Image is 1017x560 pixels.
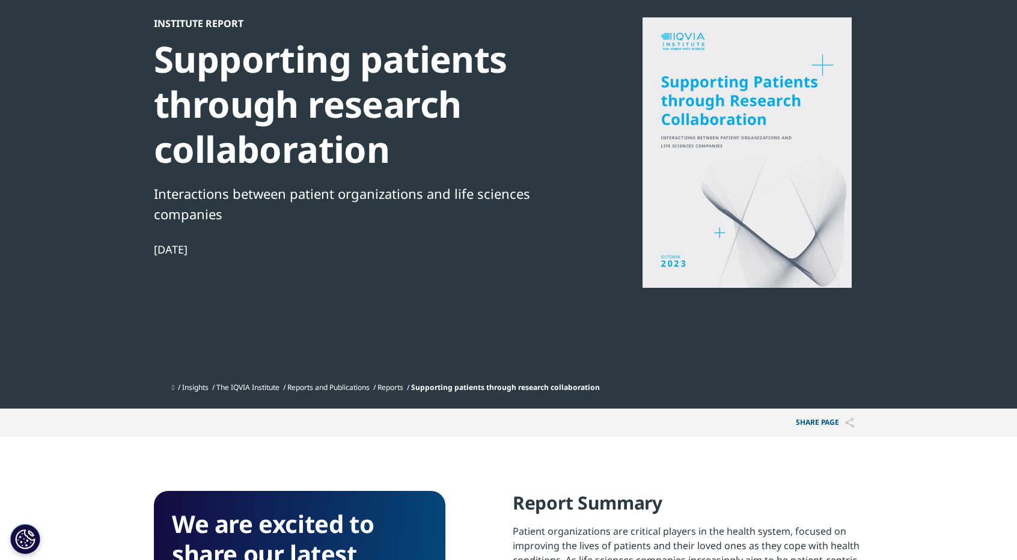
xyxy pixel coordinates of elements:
[154,17,566,29] div: Institute Report
[10,524,40,554] button: Cookies Settings
[182,382,209,392] a: Insights
[154,242,566,257] div: [DATE]
[216,382,279,392] a: The IQVIA Institute
[154,37,566,172] div: Supporting patients through research collaboration
[513,491,863,524] h4: Report Summary
[787,409,863,437] p: Share PAGE
[377,382,403,392] a: Reports
[845,418,854,428] img: Share PAGE
[287,382,370,392] a: Reports and Publications
[787,409,863,437] button: Share PAGEShare PAGE
[411,382,600,392] span: Supporting patients through research collaboration
[154,183,566,224] div: Interactions between patient organizations and life sciences companies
